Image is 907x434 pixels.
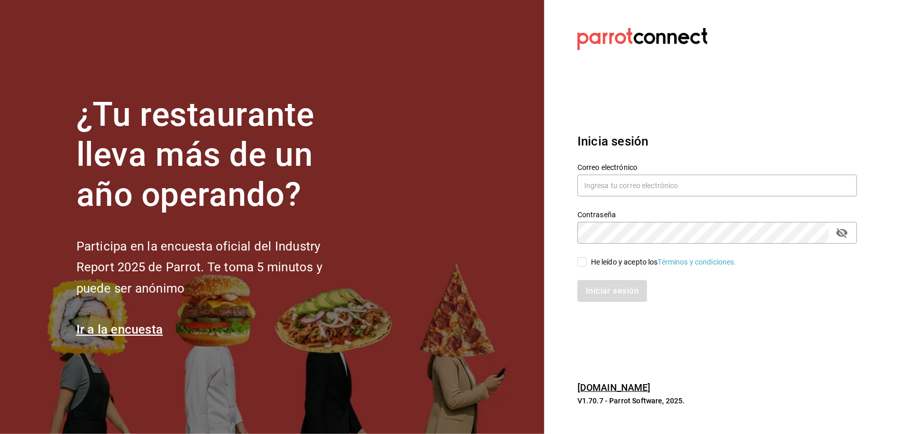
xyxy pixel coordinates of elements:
[577,164,857,172] label: Correo electrónico
[577,396,857,406] p: V1.70.7 - Parrot Software, 2025.
[76,322,163,337] a: Ir a la encuesta
[577,382,651,393] a: [DOMAIN_NAME]
[577,132,857,151] h3: Inicia sesión
[658,258,737,266] a: Términos y condiciones.
[76,236,357,299] h2: Participa en la encuesta oficial del Industry Report 2025 de Parrot. Te toma 5 minutos y puede se...
[577,175,857,196] input: Ingresa tu correo electrónico
[577,212,857,219] label: Contraseña
[591,257,737,268] div: He leído y acepto los
[76,95,357,215] h1: ¿Tu restaurante lleva más de un año operando?
[833,224,851,242] button: passwordField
